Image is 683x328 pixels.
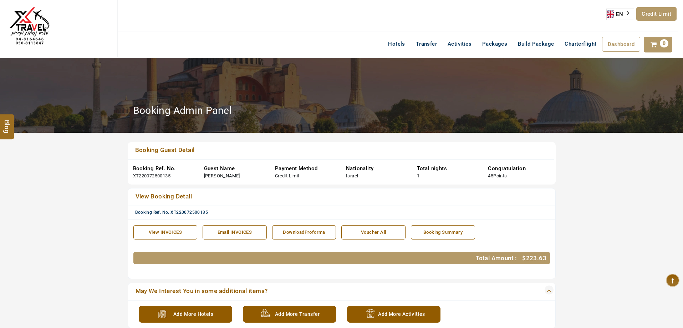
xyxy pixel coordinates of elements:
[272,225,336,240] a: DownloadProforma
[204,173,240,180] div: [PERSON_NAME]
[275,165,335,172] div: Payment Method
[133,165,193,172] div: Booking Ref. No.
[476,254,517,262] span: Total Amount :
[2,120,12,126] span: Blog
[522,254,526,262] span: $
[488,165,548,172] div: Congratulation
[608,41,635,47] span: Dashboard
[133,104,232,117] h2: Booking Admin Panel
[636,7,677,21] a: Credit Limit
[644,37,672,52] a: 0
[606,9,634,20] aside: Language selected: English
[133,225,198,240] a: View INVOICES
[417,173,419,180] div: 1
[133,287,508,297] a: May We Interest You in some additional items?
[417,165,477,172] div: Total nights
[275,307,320,320] span: Add More Transfer
[378,307,425,320] span: Add More Activities
[477,37,513,51] a: Packages
[488,173,493,178] span: 45
[411,225,475,240] a: Booking Summary
[133,146,509,156] a: Booking Guest Detail
[559,37,602,51] a: Charterflight
[133,173,171,180] div: XT220072500135
[383,37,410,51] a: Hotels
[275,173,300,180] div: Credit Limit
[513,37,559,51] a: Build Package
[136,193,192,200] span: View Booking Detail
[204,165,264,172] div: Guest Name
[411,37,442,51] a: Transfer
[565,41,596,47] span: Charterflight
[173,307,213,320] span: Add More Hotels
[415,229,471,236] div: Booking Summary
[493,173,507,178] span: Points
[526,254,546,262] span: 223.63
[137,229,194,236] div: View INVOICES
[660,39,668,47] span: 0
[606,9,634,20] div: Language
[442,37,477,51] a: Activities
[346,165,406,172] div: Nationality
[135,210,554,216] div: Booking Ref. No.:
[346,173,358,180] div: Israel
[341,225,406,240] a: Voucher All
[170,210,208,215] span: XT220072500135
[607,9,634,20] a: EN
[5,3,53,51] img: The Royal Line Holidays
[203,225,267,240] a: Email INVOICES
